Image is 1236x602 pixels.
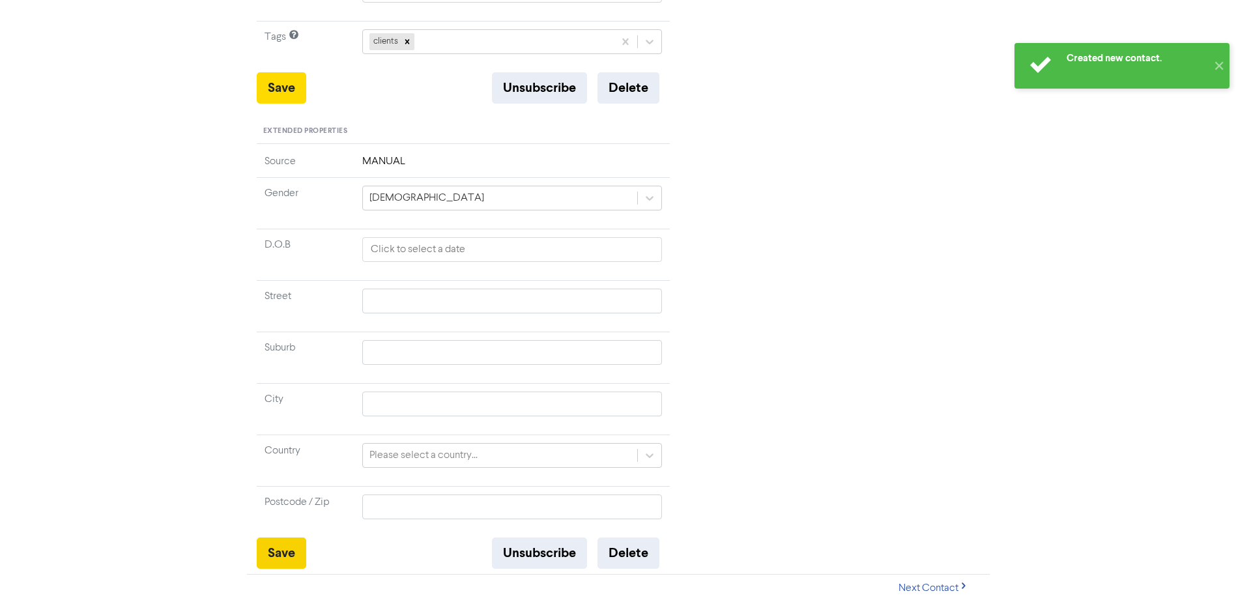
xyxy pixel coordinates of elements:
[369,190,484,206] div: [DEMOGRAPHIC_DATA]
[887,575,980,602] button: Next Contact
[597,537,659,569] button: Delete
[492,537,587,569] button: Unsubscribe
[597,72,659,104] button: Delete
[257,332,354,383] td: Suburb
[257,383,354,435] td: City
[257,229,354,280] td: D.O.B
[257,280,354,332] td: Street
[1067,51,1207,65] div: Created new contact.
[369,33,400,50] div: clients
[257,72,306,104] button: Save
[257,486,354,537] td: Postcode / Zip
[369,448,478,463] div: Please select a country...
[362,237,663,262] input: Click to select a date
[354,154,670,178] td: MANUAL
[257,435,354,486] td: Country
[257,537,306,569] button: Save
[257,177,354,229] td: Gender
[257,154,354,178] td: Source
[257,119,670,144] div: Extended Properties
[492,72,587,104] button: Unsubscribe
[1171,539,1236,602] iframe: Chat Widget
[257,21,354,73] td: Tags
